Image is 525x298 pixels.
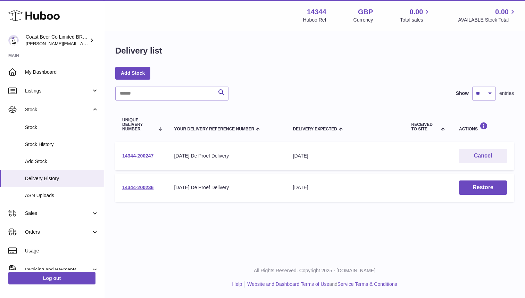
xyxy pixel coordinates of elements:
span: 0.00 [495,7,509,17]
span: Sales [25,210,91,217]
h1: Delivery list [115,45,162,56]
span: Orders [25,229,91,235]
span: Unique Delivery Number [122,118,154,132]
span: AVAILABLE Stock Total [458,17,517,23]
span: Invoicing and Payments [25,266,91,273]
span: My Dashboard [25,69,99,75]
a: Log out [8,272,95,284]
strong: GBP [358,7,373,17]
span: Delivery History [25,175,99,182]
a: Service Terms & Conditions [337,281,397,287]
a: 0.00 AVAILABLE Stock Total [458,7,517,23]
div: [DATE] [293,153,398,159]
span: Add Stock [25,158,99,165]
button: Restore [459,180,507,195]
a: 14344-200247 [122,153,153,159]
div: [DATE] De Proef Delivery [174,184,279,191]
span: Stock History [25,141,99,148]
span: Stock [25,106,91,113]
a: Help [232,281,242,287]
span: Listings [25,88,91,94]
span: Received to Site [411,122,439,131]
p: All Rights Reserved. Copyright 2025 - [DOMAIN_NAME] [110,267,519,274]
span: Your Delivery Reference Number [174,127,255,131]
a: 14344-200236 [122,185,153,190]
div: [DATE] [293,184,398,191]
strong: 14344 [307,7,326,17]
a: Add Stock [115,67,150,79]
span: Usage [25,248,99,254]
span: 0.00 [410,7,423,17]
button: Cancel [459,149,507,163]
a: Website and Dashboard Terms of Use [247,281,329,287]
li: and [245,281,397,288]
div: Huboo Ref [303,17,326,23]
span: ASN Uploads [25,192,99,199]
div: Actions [459,122,507,131]
span: Total sales [400,17,431,23]
div: [DATE] De Proef Delivery [174,153,279,159]
span: entries [499,90,514,97]
span: Stock [25,124,99,131]
div: Currency [353,17,373,23]
a: 0.00 Total sales [400,7,431,23]
div: Coast Beer Co Limited BRULO [26,34,88,47]
span: [PERSON_NAME][EMAIL_ADDRESS][DOMAIN_NAME] [26,41,139,46]
img: james@brulobeer.com [8,35,19,46]
label: Show [456,90,469,97]
span: Delivery Expected [293,127,337,131]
